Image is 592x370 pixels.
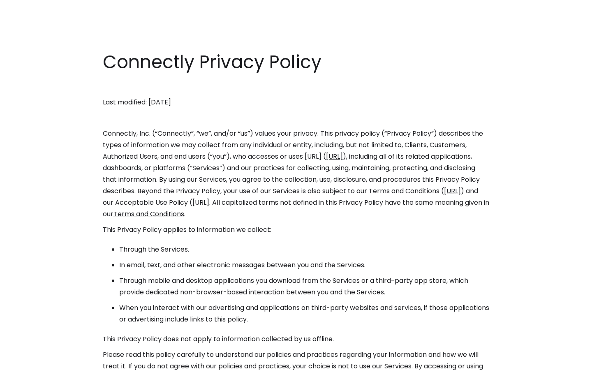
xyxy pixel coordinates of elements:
[103,81,489,92] p: ‍
[119,275,489,298] li: Through mobile and desktop applications you download from the Services or a third-party app store...
[444,186,461,196] a: [URL]
[103,49,489,75] h1: Connectly Privacy Policy
[103,128,489,220] p: Connectly, Inc. (“Connectly”, “we”, and/or “us”) values your privacy. This privacy policy (“Priva...
[103,333,489,345] p: This Privacy Policy does not apply to information collected by us offline.
[326,152,343,161] a: [URL]
[119,302,489,325] li: When you interact with our advertising and applications on third-party websites and services, if ...
[8,355,49,367] aside: Language selected: English
[103,224,489,236] p: This Privacy Policy applies to information we collect:
[119,259,489,271] li: In email, text, and other electronic messages between you and the Services.
[103,97,489,108] p: Last modified: [DATE]
[103,112,489,124] p: ‍
[119,244,489,255] li: Through the Services.
[113,209,184,219] a: Terms and Conditions
[16,356,49,367] ul: Language list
